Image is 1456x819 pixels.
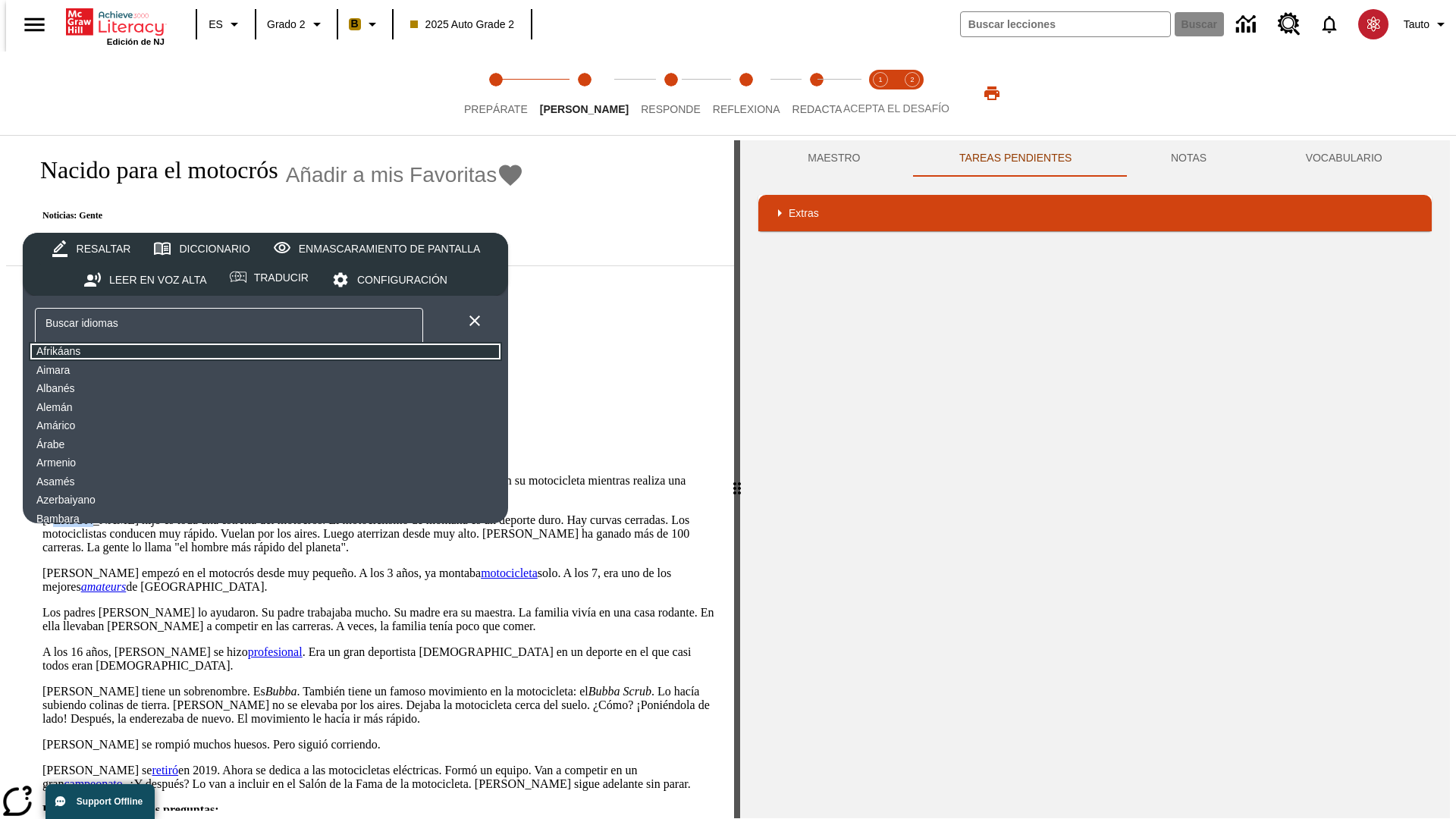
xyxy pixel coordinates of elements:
div: Alemán [36,398,72,417]
div: Portada [66,5,165,46]
a: amateurs [81,580,127,593]
button: Aimara [29,361,502,380]
text: 2 [910,76,914,83]
div: Pulsa la tecla de intro o la barra espaciadora y luego presiona las flechas de derecha e izquierd... [734,140,740,818]
strong: Piensa y comenta estas preguntas: [42,803,219,816]
button: Resaltar [39,233,143,265]
span: [PERSON_NAME] [540,103,629,115]
button: Grado: Grado 2, Elige un grado [261,11,332,38]
p: Extras [789,206,819,221]
span: 2025 Auto Grade 2 [410,17,515,33]
button: Prepárate step 1 of 5 [452,52,540,135]
div: Asamés [36,472,75,491]
button: VOCABULARIO [1256,140,1432,177]
span: Prepárate [464,103,528,115]
div: Afrikáans [36,342,80,361]
a: Notificaciones [1310,5,1349,44]
button: Configuración [320,265,459,297]
button: Maestro [758,140,910,177]
button: Diccionario [142,233,261,265]
button: Bambara [29,510,502,529]
span: ES [209,17,223,33]
button: Árabe [29,435,502,454]
span: Support Offline [77,796,143,807]
button: Alemán [29,398,502,417]
button: Perfil/Configuración [1398,11,1456,38]
button: Enmascaramiento de pantalla [262,233,492,265]
p: [PERSON_NAME] tiene un sobrenombre. Es . También tiene un famoso movimiento en la motocicleta: el... [42,685,716,726]
span: B [351,14,359,33]
div: Diccionario [179,240,249,259]
button: Leer en voz alta [72,265,218,297]
span: Añadir a mis Favoritas [286,163,497,187]
div: Armenio [36,453,76,472]
button: Acepta el desafío lee step 1 of 2 [858,52,902,135]
button: Lenguaje: ES, Selecciona un idioma [202,11,250,38]
div: Traducir [254,268,309,287]
button: NOTAS [1122,140,1257,177]
h1: Nacido para el motocrós [24,156,278,184]
button: Borrar la búsqueda [460,306,490,336]
button: Asamés [29,472,502,491]
button: Redacta step 5 of 5 [780,52,855,135]
button: Seleccionar estudiante [286,231,393,258]
div: Albanés [36,379,75,398]
button: Reflexiona step 4 of 5 [701,52,792,135]
span: Grado 2 [267,17,306,33]
div: activity [740,140,1450,818]
p: [PERSON_NAME] empezó en el motocrós desde muy pequeño. A los 3 años, ya montaba solo. A los 7, er... [42,566,716,594]
img: translateIcon.svg [230,271,246,284]
button: Azerbaiyano [29,491,502,510]
input: Buscar campo [961,12,1170,36]
button: Albanés [29,379,502,398]
div: reading [6,140,734,811]
p: Noticias: Gente [24,210,524,221]
p: [PERSON_NAME] se rompió muchos huesos. Pero siguió corriendo. [42,738,716,752]
span: Redacta [792,103,843,115]
button: Amárico [29,416,502,435]
button: Responde step 3 of 5 [629,52,713,135]
div: Buscar idiomas [35,308,423,346]
button: Traducir [218,265,320,291]
text: 1 [878,76,882,83]
div: Leer en voz alta [109,271,207,290]
div: Aimara [36,361,70,380]
button: Tipo de apoyo, Apoyo [216,231,287,258]
a: profesional [248,645,303,658]
img: avatar image [1358,9,1389,39]
span: Tauto [1404,17,1429,33]
span: Reflexiona [713,103,780,115]
button: Lee step 2 of 5 [528,52,641,135]
button: Afrikáans [29,342,502,361]
span: Edición de NJ [107,37,165,46]
div: Azerbaiyano [36,491,96,510]
div: Amárico [36,416,75,435]
p: A los 16 años, [PERSON_NAME] se hizo . Era un gran deportista [DEMOGRAPHIC_DATA] en un deporte en... [42,645,716,673]
button: Armenio [29,453,502,472]
div: Árabe [36,435,64,454]
button: TAREAS PENDIENTES [910,140,1122,177]
button: Boost El color de la clase es anaranjado claro. Cambiar el color de la clase. [343,11,388,38]
p: [PERSON_NAME] se en 2019. Ahora se dedica a las motocicletas eléctricas. Formó un equipo. Van a c... [42,764,716,791]
button: Añadir a mis Favoritas - Nacido para el motocrós [286,162,525,188]
div: split button [23,233,508,296]
div: Bambara [36,510,80,529]
div: Resaltar [77,240,131,259]
p: Los padres [PERSON_NAME] lo ayudaron. Su padre trabajaba mucho. Su madre era su maestra. La famil... [42,606,716,633]
a: Centro de información [1227,4,1269,45]
a: campeonato [64,777,122,790]
p: [PERSON_NAME] hijo es toda una estrella del motocrós. El motociclismo de montaña es un deporte du... [42,513,716,554]
div: Extras [758,195,1432,231]
div: Instructional Panel Tabs [758,140,1432,177]
button: Acepta el desafío contesta step 2 of 2 [890,52,934,135]
a: motocicleta [481,566,538,579]
a: Centro de recursos, Se abrirá en una pestaña nueva. [1269,4,1310,45]
button: Abrir el menú lateral [12,2,57,47]
span: ACEPTA EL DESAFÍO [843,102,949,115]
button: Seleccione Lexile, 320 Lexile (Se aproxima) [36,231,209,258]
button: Imprimir [968,80,1016,107]
div: Enmascaramiento de pantalla [299,240,481,259]
div: Configuración [357,271,447,290]
button: Escoja un nuevo avatar [1349,5,1398,44]
em: Bubba [265,685,297,698]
